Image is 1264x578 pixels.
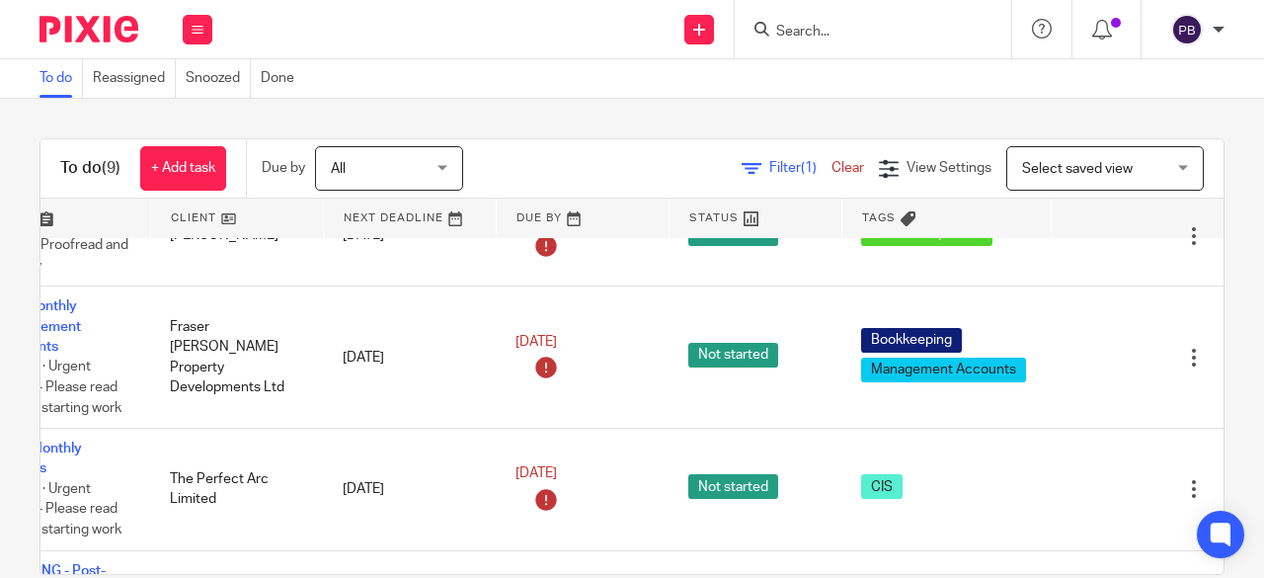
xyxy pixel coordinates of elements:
[862,212,896,223] span: Tags
[93,59,176,98] a: Reassigned
[861,474,903,499] span: CIS
[186,59,251,98] a: Snoozed
[861,358,1026,382] span: Management Accounts
[1022,162,1133,176] span: Select saved view
[831,161,864,175] a: Clear
[861,328,962,353] span: Bookkeeping
[801,161,817,175] span: (1)
[102,160,120,176] span: (9)
[150,287,323,429] td: Fraser [PERSON_NAME] Property Developments Ltd
[323,429,496,550] td: [DATE]
[331,162,346,176] span: All
[688,343,778,368] span: Not started
[515,335,557,349] span: [DATE]
[515,466,557,480] span: [DATE]
[39,59,83,98] a: To do
[261,59,304,98] a: Done
[323,287,496,429] td: [DATE]
[39,16,138,42] img: Pixie
[1171,14,1203,45] img: svg%3E
[262,158,305,178] p: Due by
[769,161,831,175] span: Filter
[688,474,778,499] span: Not started
[150,429,323,550] td: The Perfect Arc Limited
[60,158,120,179] h1: To do
[140,146,226,191] a: + Add task
[907,161,991,175] span: View Settings
[774,24,952,41] input: Search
